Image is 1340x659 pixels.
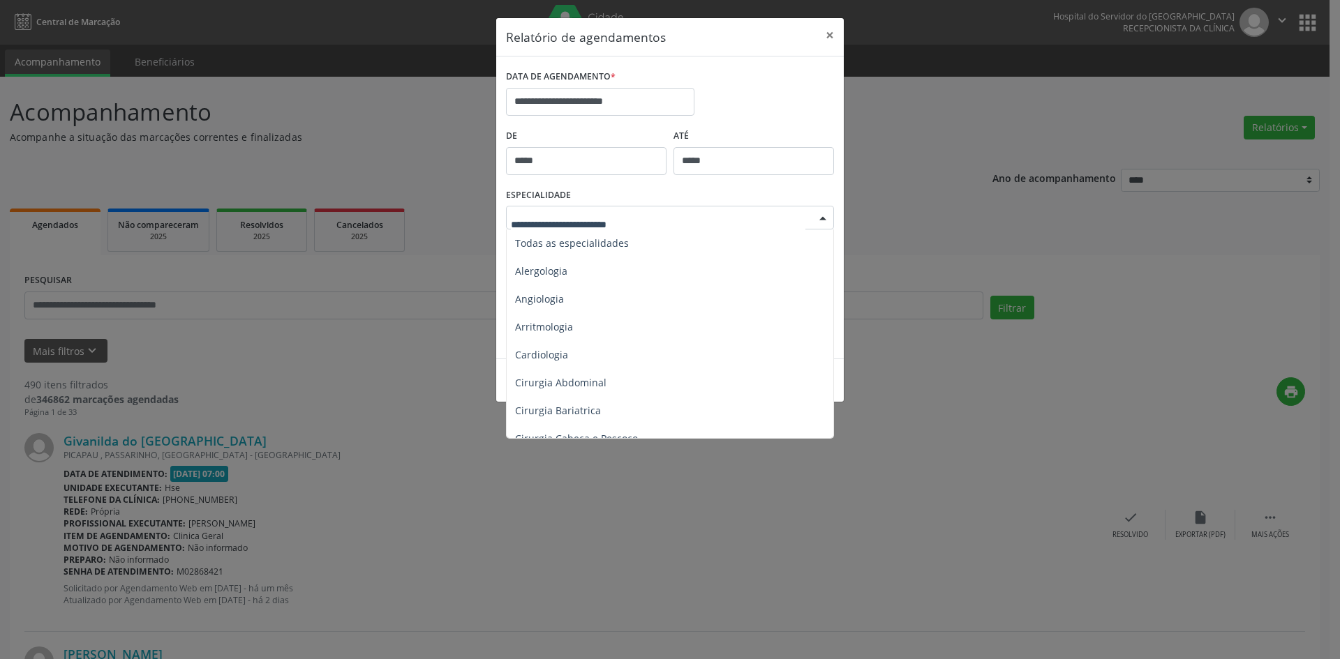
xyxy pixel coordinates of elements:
label: DATA DE AGENDAMENTO [506,66,616,88]
span: Angiologia [515,292,564,305]
label: ATÉ [673,126,834,147]
span: Cirurgia Abdominal [515,376,606,389]
span: Cirurgia Bariatrica [515,404,601,417]
span: Arritmologia [515,320,573,333]
label: De [506,126,667,147]
button: Close [816,18,844,52]
span: Cirurgia Cabeça e Pescoço [515,432,638,445]
span: Cardiologia [515,348,568,361]
label: ESPECIALIDADE [506,185,571,206]
span: Alergologia [515,264,567,278]
h5: Relatório de agendamentos [506,28,666,46]
span: Todas as especialidades [515,236,629,250]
